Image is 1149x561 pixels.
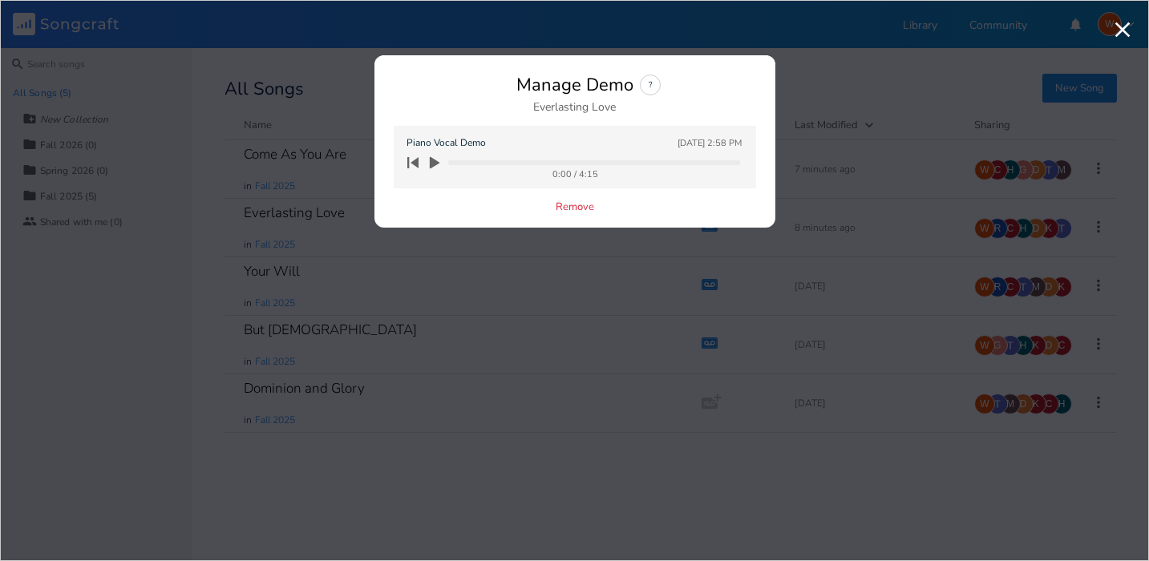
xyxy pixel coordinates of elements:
[640,75,661,95] div: ?
[407,135,486,151] span: Piano Vocal Demo
[516,76,633,94] div: Manage Demo
[533,102,616,113] div: Everlasting Love
[411,170,740,179] div: 0:00 / 4:15
[556,201,594,215] button: Remove
[678,139,742,147] div: [DATE] 2:58 PM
